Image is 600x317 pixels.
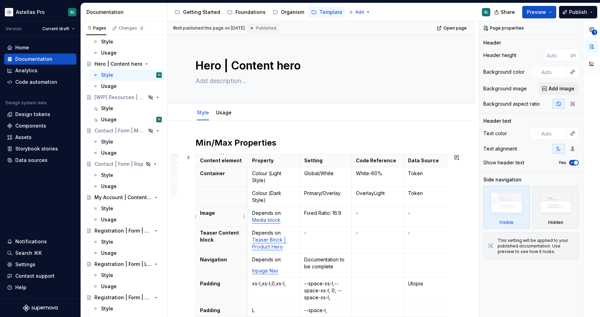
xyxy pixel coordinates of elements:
div: Assets [15,134,32,141]
div: Registration | Form | Channel Capture [94,294,152,301]
div: Usage [213,105,234,120]
div: Design system data [6,100,47,106]
p: Fixed Ratio: 16:9 [304,210,348,217]
div: Style [101,72,113,79]
div: Hidden [533,186,579,228]
div: Hidden [548,220,563,225]
p: Token [408,170,451,177]
a: Usage [90,147,165,158]
div: Usage [101,49,117,56]
button: Add [347,7,373,17]
div: Home [15,44,29,51]
div: Design tokens [15,111,50,118]
div: Hero | Content hero [94,60,142,67]
div: Contact | Form | Rep [94,161,143,168]
a: Style [90,36,165,47]
a: Style [90,303,165,314]
div: Usage [101,149,117,156]
a: Style [90,136,165,147]
span: Preview [527,9,546,16]
div: [WIP] Resources | Content header [94,94,146,101]
p: - [356,229,399,236]
a: Contact | Form | Rep [83,158,165,170]
p: Token [408,190,451,197]
p: Teaser Content block [200,229,243,243]
p: - [408,210,451,217]
span: Publish [569,9,587,16]
div: Foundations [235,9,266,16]
a: Contact | Form | Med Info Request [83,125,165,136]
a: Media block [252,217,281,223]
p: Depends on: [252,229,295,250]
div: SL [70,9,75,15]
p: L [252,307,295,314]
div: Background image [483,85,527,92]
div: Registration | Form | Localisation [94,261,152,268]
div: Style [101,238,113,245]
p: Container [200,170,243,177]
a: Style [90,236,165,247]
span: 2 [139,25,144,31]
button: Notifications [4,236,76,247]
div: Style [194,105,212,120]
a: [WIP] Resources | Content header [83,92,165,103]
div: Usage [101,216,117,223]
div: Storybook stories [15,145,58,152]
div: Usage [101,83,117,90]
a: Assets [4,132,76,143]
a: Organism [270,7,307,18]
p: --space-xs-l,--space-xs-l, 0, --space-xs-l, [304,280,348,301]
div: Data sources [15,157,48,164]
p: Padding [200,307,243,314]
svg: Supernova Logo [23,304,58,311]
h2: Min/Max Properties [195,137,448,148]
p: Image [200,210,243,217]
div: Style [101,38,113,45]
button: Contact support [4,270,76,282]
div: Side navigation [483,176,522,183]
img: b2369ad3-f38c-46c1-b2a2-f2452fdbdcd2.png [5,8,13,16]
div: My Account | Content Preference [94,194,152,201]
a: Style [90,270,165,281]
a: Registration | Form | Channel Capture [83,292,165,303]
a: Getting Started [172,7,223,18]
a: Style [90,170,165,181]
div: SL [158,72,161,79]
div: Visible [483,186,530,228]
p: px [571,52,576,58]
p: Colour (Dark Style) [252,190,295,204]
p: - [356,210,399,217]
button: Help [4,282,76,293]
a: Usage [90,81,165,92]
strong: Data Source [408,157,439,163]
div: Code automation [15,79,57,86]
p: Utopia [408,280,451,287]
textarea: Hero | Content hero [194,57,446,74]
p: - [408,229,451,236]
a: Usage [216,109,232,115]
span: Add image [549,85,574,92]
a: Style [197,109,209,115]
div: SL [158,116,161,123]
div: Header text [483,117,511,124]
div: Usage [101,250,117,257]
div: Style [101,272,113,279]
div: Contact support [15,273,55,279]
div: Organism [281,9,304,16]
div: Visible [499,220,514,225]
div: Getting Started [183,9,220,16]
div: Version [6,26,22,32]
button: Current draft [39,24,78,34]
a: Template [308,7,345,18]
strong: Code Reference [356,157,396,163]
button: Search ⌘K [4,247,76,259]
div: Header height [483,52,516,59]
a: Documentation [4,54,76,65]
button: Add image [539,82,579,95]
a: Usage [90,247,165,259]
div: Style [101,205,113,212]
a: Data sources [4,155,76,166]
div: Page tree [172,5,345,19]
div: Settings [15,261,35,268]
